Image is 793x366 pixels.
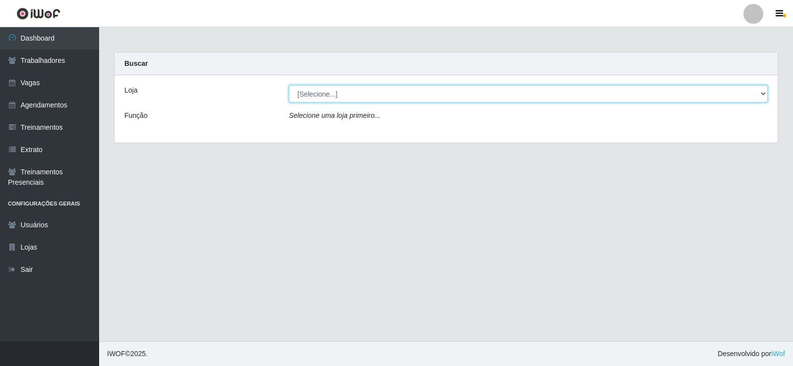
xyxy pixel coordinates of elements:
[124,110,148,121] label: Função
[771,350,785,358] a: iWof
[718,349,785,359] span: Desenvolvido por
[107,350,125,358] span: IWOF
[16,7,60,20] img: CoreUI Logo
[107,349,148,359] span: © 2025 .
[124,85,137,96] label: Loja
[289,111,380,119] i: Selecione uma loja primeiro...
[124,59,148,67] strong: Buscar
